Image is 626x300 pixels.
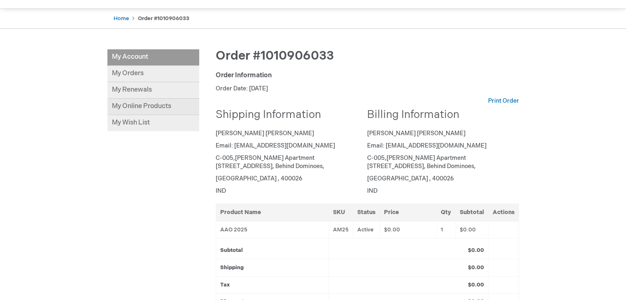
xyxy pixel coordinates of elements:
[216,203,329,221] th: Product Name
[468,264,484,271] strong: $0.00
[436,203,455,221] th: Qty
[216,130,314,137] span: [PERSON_NAME] [PERSON_NAME]
[367,175,454,182] span: [GEOGRAPHIC_DATA] , 400026
[380,221,436,238] td: $0.00
[107,82,199,99] a: My Renewals
[367,109,513,121] h2: Billing Information
[216,109,361,121] h2: Shipping Information
[455,203,488,221] th: Subtotal
[488,97,519,105] a: Print Order
[114,15,129,22] a: Home
[220,282,230,288] strong: Tax
[488,203,519,221] th: Actions
[436,221,455,238] td: 1
[380,203,436,221] th: Price
[220,247,243,254] strong: Subtotal
[468,247,484,254] strong: $0.00
[216,221,329,238] td: AAO 2025
[216,71,519,81] div: Order Information
[216,48,334,63] span: Order #1010906033
[216,142,335,149] span: Email: [EMAIL_ADDRESS][DOMAIN_NAME]
[367,130,465,137] span: [PERSON_NAME] [PERSON_NAME]
[107,99,199,115] a: My Online Products
[353,221,380,238] td: Active
[367,142,486,149] span: Email: [EMAIL_ADDRESS][DOMAIN_NAME]
[367,155,476,170] span: C-005,[PERSON_NAME] Apartment [STREET_ADDRESS], Behind Dominoes,
[138,15,189,22] strong: Order #1010906033
[107,66,199,82] a: My Orders
[329,203,353,221] th: SKU
[220,264,244,271] strong: Shipping
[216,85,519,93] p: Order Date: [DATE]
[216,175,303,182] span: [GEOGRAPHIC_DATA] , 400026
[468,282,484,288] strong: $0.00
[216,155,324,170] span: C-005,[PERSON_NAME] Apartment [STREET_ADDRESS], Behind Dominoes,
[455,221,488,238] td: $0.00
[216,187,226,194] span: IND
[107,115,199,131] a: My Wish List
[367,187,377,194] span: IND
[353,203,380,221] th: Status
[329,221,353,238] td: AM25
